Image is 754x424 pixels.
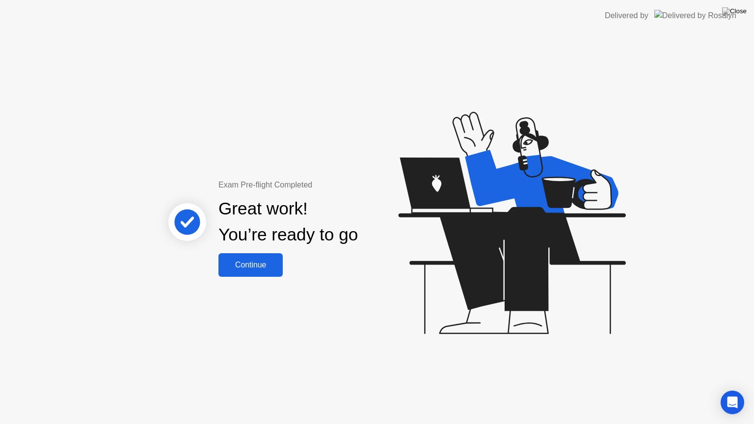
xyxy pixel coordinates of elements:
[605,10,648,22] div: Delivered by
[218,253,283,277] button: Continue
[218,179,421,191] div: Exam Pre-flight Completed
[221,261,280,269] div: Continue
[722,7,747,15] img: Close
[218,196,358,248] div: Great work! You’re ready to go
[721,391,744,414] div: Open Intercom Messenger
[654,10,736,21] img: Delivered by Rosalyn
